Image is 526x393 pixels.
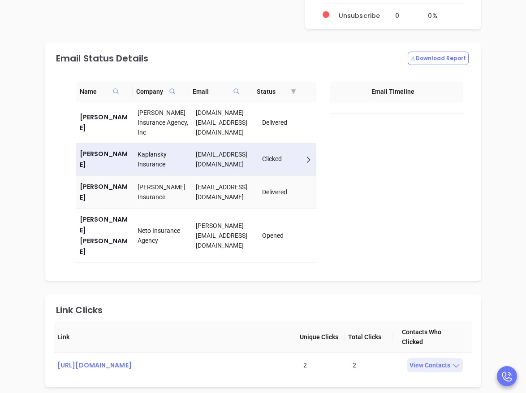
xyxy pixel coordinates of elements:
th: Email Timeline [330,81,457,102]
div: [PERSON_NAME] Insurance [138,182,188,202]
th: Link [54,322,296,353]
span: filter [289,81,298,102]
a: [PERSON_NAME] [80,148,130,170]
div: Unsubscribe [339,11,386,16]
button: Download Report [408,52,469,65]
div: Opened [262,231,313,240]
div: Delivered [262,187,313,197]
div: 2 [353,360,395,370]
th: Unique Clicks [296,322,345,353]
div: [EMAIL_ADDRESS][DOMAIN_NAME] [196,182,255,202]
a: [PERSON_NAME] [80,181,130,203]
th: Contacts Who Clicked [393,322,466,353]
div: 2 [303,360,345,370]
span: filter [291,89,296,94]
span: Email [193,87,250,96]
div: [PERSON_NAME] Insurance Agency, Inc [138,108,188,137]
a: [PERSON_NAME] [80,112,130,133]
div: Email Status Details [56,54,148,63]
div: 0 [395,11,418,16]
span: Status [257,87,306,96]
div: [EMAIL_ADDRESS][DOMAIN_NAME] [196,149,255,169]
div: [PERSON_NAME][EMAIL_ADDRESS][DOMAIN_NAME] [196,221,255,250]
div: View Contacts [407,358,463,372]
div: Clicked [262,154,313,164]
span: Name [80,87,129,96]
div: Link Clicks [56,306,103,314]
th: Total Clicks [345,322,393,353]
div: Kaplansky Insurance [138,149,188,169]
div: Delivered [262,118,313,127]
div: 0 % [428,11,463,16]
div: Neto Insurance Agency [138,226,188,245]
span: Company [136,87,185,96]
a: [PERSON_NAME] [PERSON_NAME] [80,214,130,257]
a: [URL][DOMAIN_NAME] [57,360,296,371]
div: [DOMAIN_NAME][EMAIL_ADDRESS][DOMAIN_NAME] [196,108,255,137]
